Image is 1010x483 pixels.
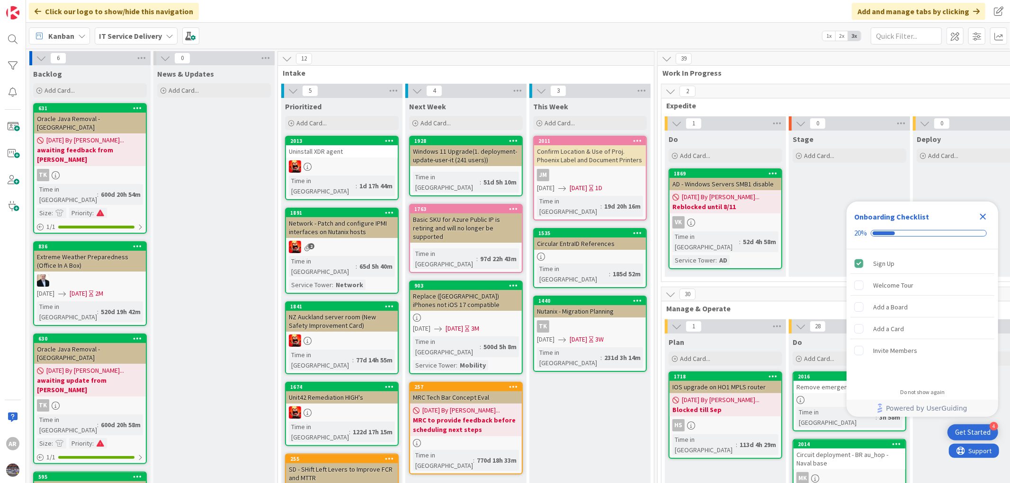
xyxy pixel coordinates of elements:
[873,323,904,334] div: Add a Card
[289,160,301,173] img: VN
[850,275,994,296] div: Welcome Tour is incomplete.
[289,334,301,347] img: VN
[537,263,609,284] div: Time in [GEOGRAPHIC_DATA]
[34,104,146,133] div: 631Oracle Java Removal - [GEOGRAPHIC_DATA]
[37,184,97,205] div: Time in [GEOGRAPHIC_DATA]
[794,440,905,469] div: 2014Circuit deployment - BR au_hop - Naval base
[669,134,678,144] span: Do
[672,255,715,265] div: Service Tower
[670,419,781,431] div: HS
[537,196,600,217] div: Time in [GEOGRAPHIC_DATA]
[157,69,214,79] span: News & Updates
[410,281,522,311] div: 903Replace ([GEOGRAPHIC_DATA]) iPhones not iOS 17 compatible
[474,455,519,465] div: 770d 18h 33m
[686,321,702,332] span: 1
[672,202,778,211] b: Reblocked until 8/11
[37,399,49,412] div: TK
[33,103,147,234] a: 631Oracle Java Removal - [GEOGRAPHIC_DATA][DATE] By [PERSON_NAME]...awaiting feedback from [PERSO...
[357,261,395,272] div: 65d 5h 40m
[37,301,97,322] div: Time in [GEOGRAPHIC_DATA]
[810,118,826,129] span: 0
[674,373,781,380] div: 1718
[847,202,998,417] div: Checklist Container
[410,205,522,213] div: 1763
[534,237,646,250] div: Circular EntraID References
[670,381,781,393] div: IOS upgrade on HO1 MPLS router
[595,183,602,193] div: 1D
[409,281,523,374] a: 903Replace ([GEOGRAPHIC_DATA]) iPhones not iOS 17 compatible[DATE][DATE]3MTime in [GEOGRAPHIC_DAT...
[481,342,519,352] div: 500d 5h 8m
[669,337,684,347] span: Plan
[38,335,146,342] div: 630
[794,448,905,469] div: Circuit deployment - BR au_hop - Naval base
[534,320,646,333] div: TK
[798,373,905,380] div: 2016
[446,324,463,334] span: [DATE]
[413,248,476,269] div: Time in [GEOGRAPHIC_DATA]
[33,69,62,79] span: Backlog
[97,307,98,317] span: :
[37,274,49,287] img: HO
[354,355,395,365] div: 77d 14h 55m
[97,189,98,200] span: :
[34,251,146,272] div: Extreme Weather Preparedness (Office In A Box)
[34,399,146,412] div: TK
[480,177,481,187] span: :
[476,254,478,264] span: :
[478,254,519,264] div: 97d 22h 43m
[34,274,146,287] div: HO
[414,384,522,390] div: 257
[34,221,146,233] div: 1/1
[682,395,760,405] span: [DATE] By [PERSON_NAME]...
[420,119,451,127] span: Add Card...
[848,31,861,41] span: 3x
[350,427,395,437] div: 122d 17h 15m
[414,206,522,212] div: 1763
[286,160,398,173] div: VN
[302,85,318,97] span: 5
[854,229,991,237] div: Checklist progress: 20%
[38,474,146,480] div: 595
[481,177,519,187] div: 51d 5h 10m
[286,455,398,463] div: 255
[534,169,646,181] div: JM
[794,381,905,393] div: Remove emergency users
[289,176,356,196] div: Time in [GEOGRAPHIC_DATA]
[37,169,49,181] div: TK
[38,105,146,112] div: 631
[533,228,647,288] a: 1535Circular EntraID ReferencesTime in [GEOGRAPHIC_DATA]:185d 52m
[34,451,146,463] div: 1/1
[670,169,781,178] div: 1869
[538,138,646,144] div: 2011
[537,183,554,193] span: [DATE]
[975,209,991,224] div: Close Checklist
[990,422,998,430] div: 4
[357,181,395,191] div: 1d 17h 44m
[38,243,146,250] div: 836
[669,371,782,459] a: 1718IOS upgrade on HO1 MPLS router[DATE] By [PERSON_NAME]...Blocked till SepHSTime in [GEOGRAPHIC...
[794,372,905,393] div: 2016Remove emergency users
[533,102,568,111] span: This Week
[934,118,950,129] span: 0
[286,137,398,145] div: 2013
[545,119,575,127] span: Add Card...
[602,201,643,211] div: 19d 20h 16m
[37,438,52,448] div: Size
[793,337,802,347] span: Do
[356,261,357,272] span: :
[34,334,146,364] div: 630Oracle Java Removal - [GEOGRAPHIC_DATA]
[409,136,523,196] a: 1928Windows 11 Upgrade(1. deployment-update-user-it (241 users))Time in [GEOGRAPHIC_DATA]:51d 5h 10m
[533,136,647,220] a: 2011Confirm Location & Use of Proj. Phoenix Label and Document PrintersJM[DATE][DATE]1DTime in [G...
[413,172,480,193] div: Time in [GEOGRAPHIC_DATA]
[851,400,993,417] a: Powered by UserGuiding
[45,86,75,95] span: Add Card...
[550,85,566,97] span: 3
[289,422,349,442] div: Time in [GEOGRAPHIC_DATA]
[289,280,332,290] div: Service Tower
[537,169,549,181] div: JM
[34,242,146,272] div: 836Extreme Weather Preparedness (Office In A Box)
[736,439,737,450] span: :
[6,6,19,19] img: Visit kanbanzone.com
[850,253,994,274] div: Sign Up is complete.
[796,407,876,428] div: Time in [GEOGRAPHIC_DATA]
